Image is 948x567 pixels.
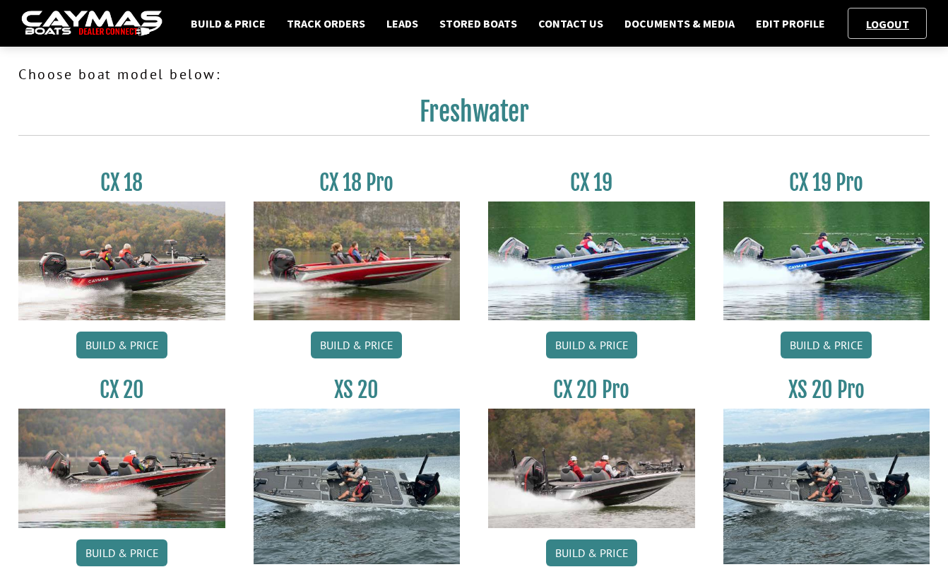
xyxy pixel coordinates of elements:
h3: CX 20 Pro [488,377,695,403]
img: CX-18S_thumbnail.jpg [18,201,225,320]
img: CX-18SS_thumbnail.jpg [254,201,461,320]
p: Choose boat model below: [18,64,930,85]
h3: XS 20 Pro [723,377,930,403]
img: CX-20_thumbnail.jpg [18,409,225,527]
h2: Freshwater [18,96,930,136]
a: Build & Price [546,332,637,358]
img: XS_20_resized.jpg [723,409,930,563]
a: Track Orders [280,14,372,33]
a: Build & Price [781,332,872,358]
h3: XS 20 [254,377,461,403]
a: Leads [379,14,425,33]
a: Build & Price [76,539,167,566]
a: Build & Price [76,332,167,358]
a: Logout [859,17,916,31]
h3: CX 20 [18,377,225,403]
a: Build & Price [184,14,273,33]
img: XS_20_resized.jpg [254,409,461,563]
h3: CX 18 Pro [254,170,461,196]
img: CX-20Pro_thumbnail.jpg [488,409,695,527]
a: Contact Us [531,14,610,33]
h3: CX 19 [488,170,695,196]
img: caymas-dealer-connect-2ed40d3bc7270c1d8d7ffb4b79bf05adc795679939227970def78ec6f6c03838.gif [21,11,162,37]
img: CX19_thumbnail.jpg [723,201,930,320]
a: Edit Profile [749,14,832,33]
h3: CX 18 [18,170,225,196]
h3: CX 19 Pro [723,170,930,196]
a: Build & Price [546,539,637,566]
a: Stored Boats [432,14,524,33]
a: Documents & Media [617,14,742,33]
img: CX19_thumbnail.jpg [488,201,695,320]
a: Build & Price [311,332,402,358]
